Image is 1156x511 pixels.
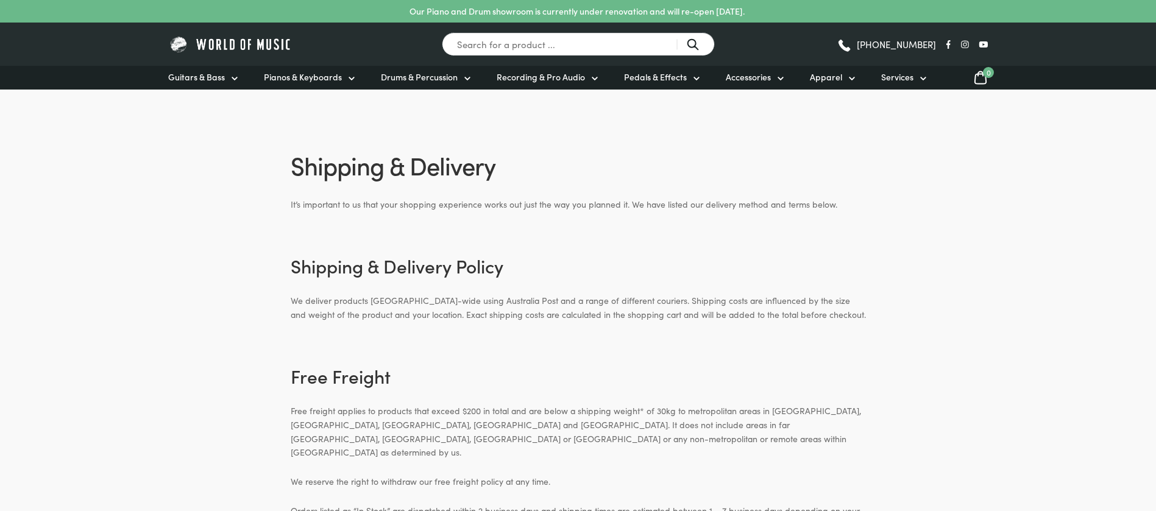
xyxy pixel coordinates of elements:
[168,35,293,54] img: World of Music
[291,363,866,389] h3: Free Freight
[857,40,936,49] span: [PHONE_NUMBER]
[881,71,913,83] span: Services
[291,294,866,321] p: We deliver products [GEOGRAPHIC_DATA]-wide using Australia Post and a range of different couriers...
[979,377,1156,511] iframe: Chat with our support team
[624,71,687,83] span: Pedals & Effects
[442,32,715,56] input: Search for a product ...
[291,148,866,182] h1: Shipping & Delivery
[291,253,866,278] h2: Shipping & Delivery Policy
[497,71,585,83] span: Recording & Pro Audio
[381,71,458,83] span: Drums & Percussion
[810,71,842,83] span: Apparel
[264,71,342,83] span: Pianos & Keyboards
[291,404,866,459] p: Free freight applies to products that exceed $200 in total and are below a shipping weight* of 30...
[410,5,745,18] p: Our Piano and Drum showroom is currently under renovation and will re-open [DATE].
[983,67,994,78] span: 0
[291,474,866,488] p: We reserve the right to withdraw our free freight policy at any time.
[168,71,225,83] span: Guitars & Bass
[837,35,936,54] a: [PHONE_NUMBER]
[291,197,866,211] p: It’s important to us that your shopping experience works out just the way you planned it. We have...
[726,71,771,83] span: Accessories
